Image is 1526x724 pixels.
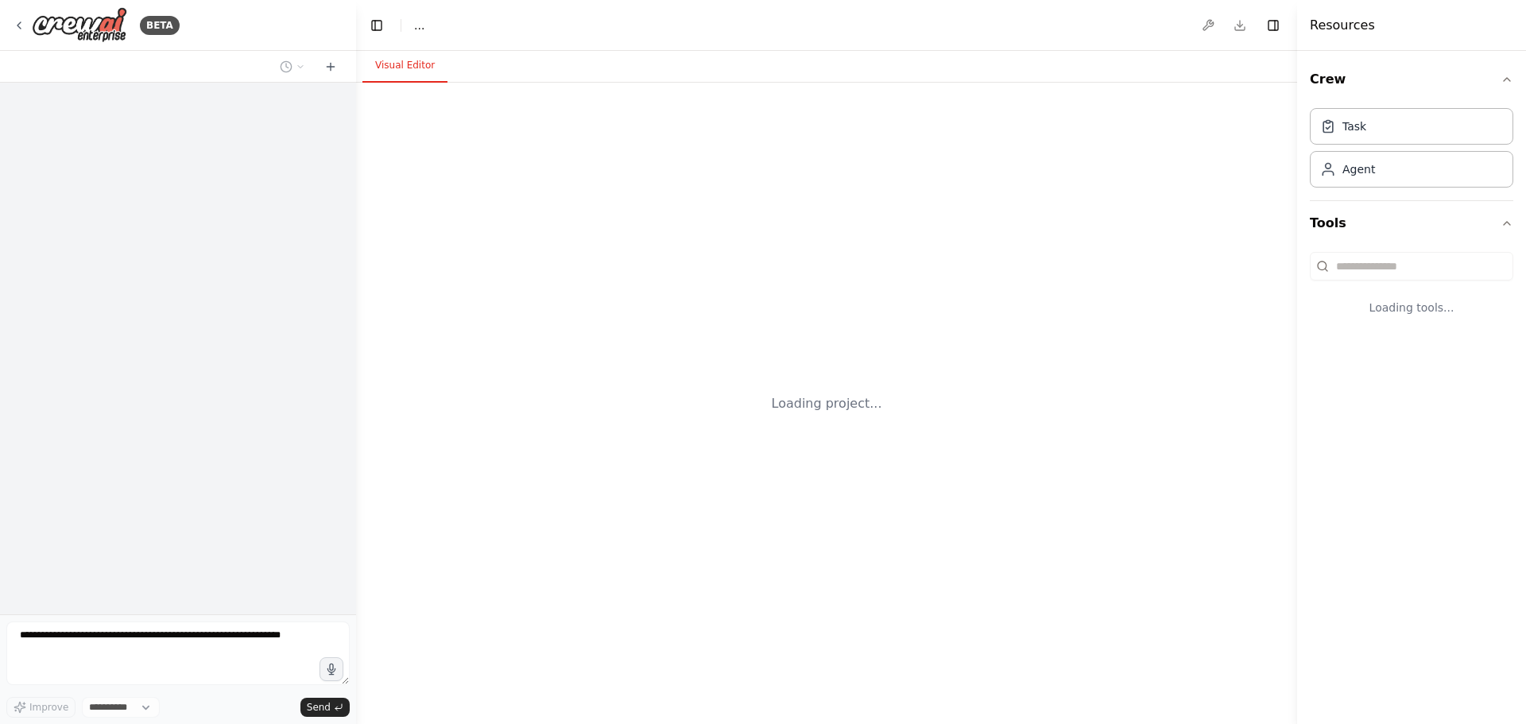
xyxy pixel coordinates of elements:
[1310,16,1375,35] h4: Resources
[1310,201,1513,246] button: Tools
[1342,161,1375,177] div: Agent
[320,657,343,681] button: Click to speak your automation idea
[362,49,447,83] button: Visual Editor
[29,701,68,714] span: Improve
[140,16,180,35] div: BETA
[32,7,127,43] img: Logo
[414,17,424,33] span: ...
[414,17,424,33] nav: breadcrumb
[1310,57,1513,102] button: Crew
[273,57,312,76] button: Switch to previous chat
[1310,102,1513,200] div: Crew
[318,57,343,76] button: Start a new chat
[1310,246,1513,341] div: Tools
[6,697,76,718] button: Improve
[366,14,388,37] button: Hide left sidebar
[307,701,331,714] span: Send
[1262,14,1284,37] button: Hide right sidebar
[300,698,350,717] button: Send
[772,394,882,413] div: Loading project...
[1310,287,1513,328] div: Loading tools...
[1342,118,1366,134] div: Task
